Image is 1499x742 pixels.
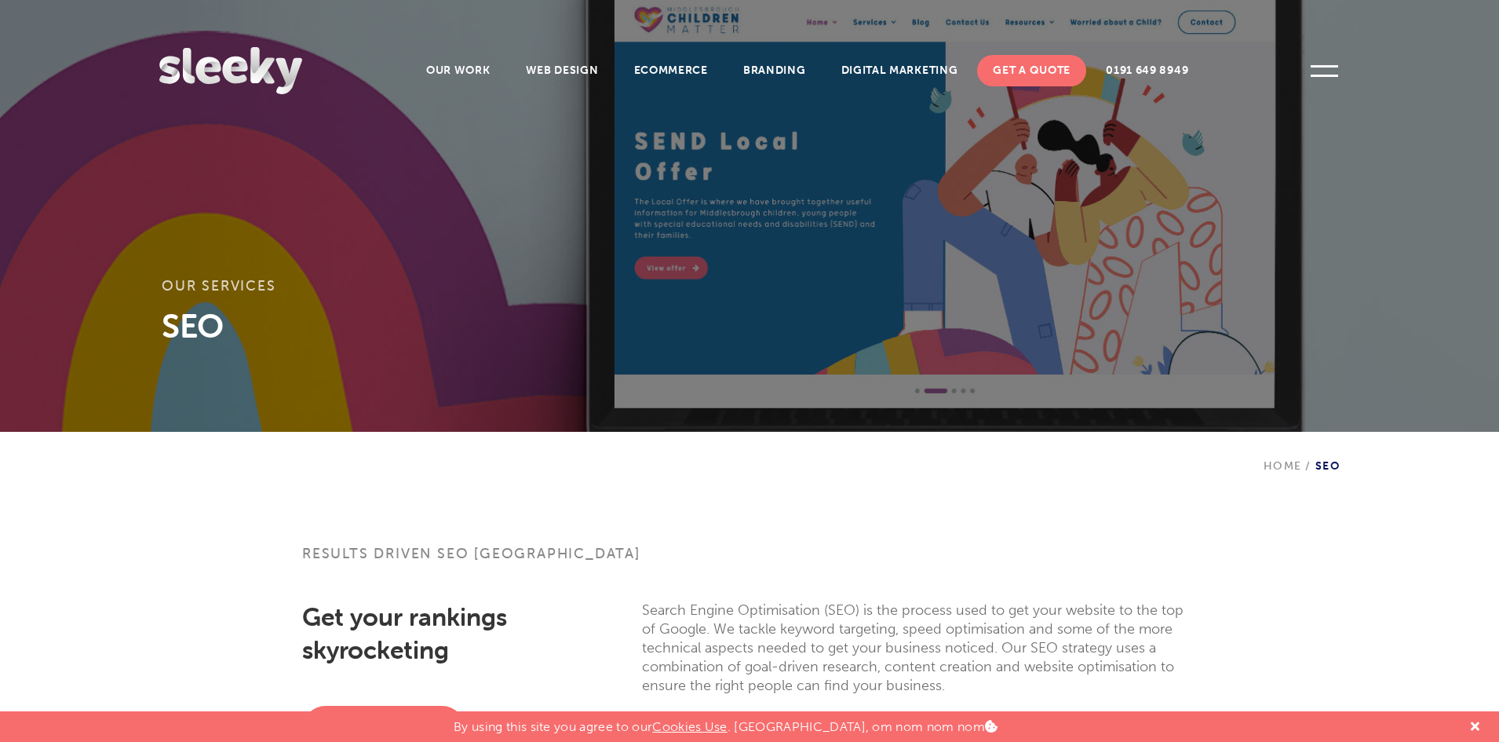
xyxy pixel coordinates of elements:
[410,55,506,86] a: Our Work
[618,55,724,86] a: Ecommerce
[302,601,553,667] h2: Get your rankings skyrocketing
[1264,432,1340,473] div: SEO
[510,55,615,86] a: Web Design
[159,47,302,94] img: Sleeky Web Design Newcastle
[1090,55,1204,86] a: 0191 649 8949
[652,719,728,734] a: Cookies Use
[1264,459,1302,473] a: Home
[302,546,1197,581] h1: Results driven SEO [GEOGRAPHIC_DATA]
[162,306,1337,345] h3: SEO
[826,55,974,86] a: Digital Marketing
[977,55,1086,86] a: Get A Quote
[642,601,1197,695] p: Search Engine Optimisation (SEO) is the process used to get your website to the top of Google. We...
[728,55,822,86] a: Branding
[454,711,998,734] p: By using this site you agree to our . [GEOGRAPHIC_DATA], om nom nom nom
[1301,459,1315,473] span: /
[162,276,1337,306] h3: Our services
